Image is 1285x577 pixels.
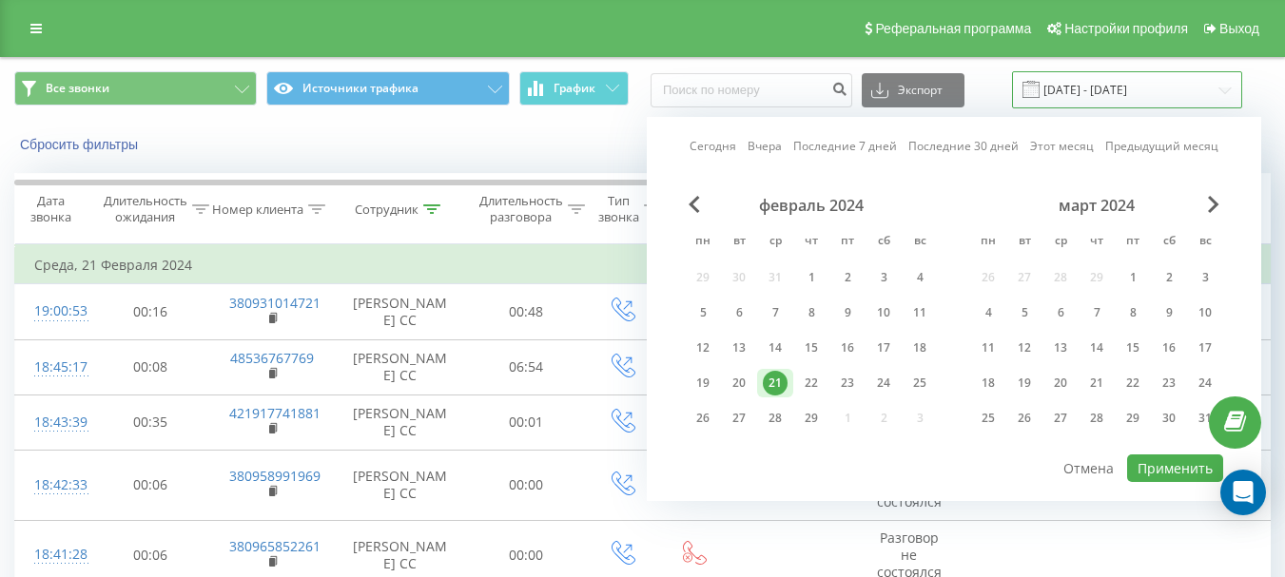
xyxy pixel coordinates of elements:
[1030,137,1094,155] a: Этот месяц
[866,298,902,327] div: сб 10 февр. 2024 г.
[1157,265,1181,290] div: 2
[829,263,866,292] div: пт 2 февр. 2024 г.
[91,339,210,394] td: 00:08
[691,300,715,325] div: 5
[1115,369,1151,397] div: пт 22 мар. 2024 г.
[1193,300,1217,325] div: 10
[799,336,824,360] div: 15
[1042,298,1079,327] div: ср 6 мар. 2024 г.
[1193,336,1217,360] div: 17
[229,404,321,422] a: 421917741881
[1079,334,1115,362] div: чт 14 мар. 2024 г.
[871,265,896,290] div: 3
[1155,228,1183,257] abbr: суббота
[1120,336,1145,360] div: 15
[799,300,824,325] div: 8
[212,202,303,218] div: Номер клиента
[1006,334,1042,362] div: вт 12 мар. 2024 г.
[1193,406,1217,431] div: 31
[34,349,72,386] div: 18:45:17
[1151,334,1187,362] div: сб 16 мар. 2024 г.
[799,406,824,431] div: 29
[1120,265,1145,290] div: 1
[875,21,1031,36] span: Реферальная программа
[104,193,187,225] div: Длительность ожидания
[1187,334,1223,362] div: вс 17 мар. 2024 г.
[467,450,586,520] td: 00:00
[799,371,824,395] div: 22
[1187,404,1223,433] div: вс 31 мар. 2024 г.
[907,336,932,360] div: 18
[1151,369,1187,397] div: сб 23 мар. 2024 г.
[1064,21,1188,36] span: Настройки профиля
[1012,371,1037,395] div: 19
[761,228,789,257] abbr: среда
[334,394,467,450] td: [PERSON_NAME] CC
[793,137,897,155] a: Последние 7 дней
[685,298,721,327] div: пн 5 февр. 2024 г.
[91,394,210,450] td: 00:35
[689,196,700,213] span: Previous Month
[1157,300,1181,325] div: 9
[869,228,898,257] abbr: суббота
[34,404,72,441] div: 18:43:39
[691,406,715,431] div: 26
[685,369,721,397] div: пн 19 февр. 2024 г.
[1048,406,1073,431] div: 27
[866,369,902,397] div: сб 24 февр. 2024 г.
[763,300,788,325] div: 7
[1193,265,1217,290] div: 3
[976,300,1001,325] div: 4
[835,300,860,325] div: 9
[691,336,715,360] div: 12
[1191,228,1219,257] abbr: воскресенье
[1193,371,1217,395] div: 24
[1084,371,1109,395] div: 21
[871,336,896,360] div: 17
[334,284,467,339] td: [PERSON_NAME] CC
[902,298,938,327] div: вс 11 февр. 2024 г.
[976,371,1001,395] div: 18
[334,450,467,520] td: [PERSON_NAME] CC
[1151,263,1187,292] div: сб 2 мар. 2024 г.
[976,336,1001,360] div: 11
[970,369,1006,397] div: пн 18 мар. 2024 г.
[721,334,757,362] div: вт 13 февр. 2024 г.
[230,349,314,367] a: 48536767769
[793,404,829,433] div: чт 29 февр. 2024 г.
[1115,404,1151,433] div: пт 29 мар. 2024 г.
[1012,406,1037,431] div: 26
[34,293,72,330] div: 19:00:53
[829,334,866,362] div: пт 16 февр. 2024 г.
[15,193,86,225] div: Дата звонка
[748,137,782,155] a: Вчера
[229,294,321,312] a: 380931014721
[970,298,1006,327] div: пн 4 мар. 2024 г.
[974,228,1003,257] abbr: понедельник
[727,406,751,431] div: 27
[1120,371,1145,395] div: 22
[763,371,788,395] div: 21
[907,371,932,395] div: 25
[902,263,938,292] div: вс 4 февр. 2024 г.
[1220,470,1266,515] div: Open Intercom Messenger
[763,336,788,360] div: 14
[467,284,586,339] td: 00:48
[866,263,902,292] div: сб 3 февр. 2024 г.
[598,193,639,225] div: Тип звонка
[14,71,257,106] button: Все звонки
[1006,369,1042,397] div: вт 19 мар. 2024 г.
[1012,336,1037,360] div: 12
[46,81,109,96] span: Все звонки
[907,265,932,290] div: 4
[1084,406,1109,431] div: 28
[519,71,629,106] button: График
[355,202,419,218] div: Сотрудник
[689,228,717,257] abbr: понедельник
[1219,21,1259,36] span: Выход
[467,339,586,394] td: 06:54
[1115,298,1151,327] div: пт 8 мар. 2024 г.
[1010,228,1039,257] abbr: вторник
[229,537,321,555] a: 380965852261
[334,339,467,394] td: [PERSON_NAME] CC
